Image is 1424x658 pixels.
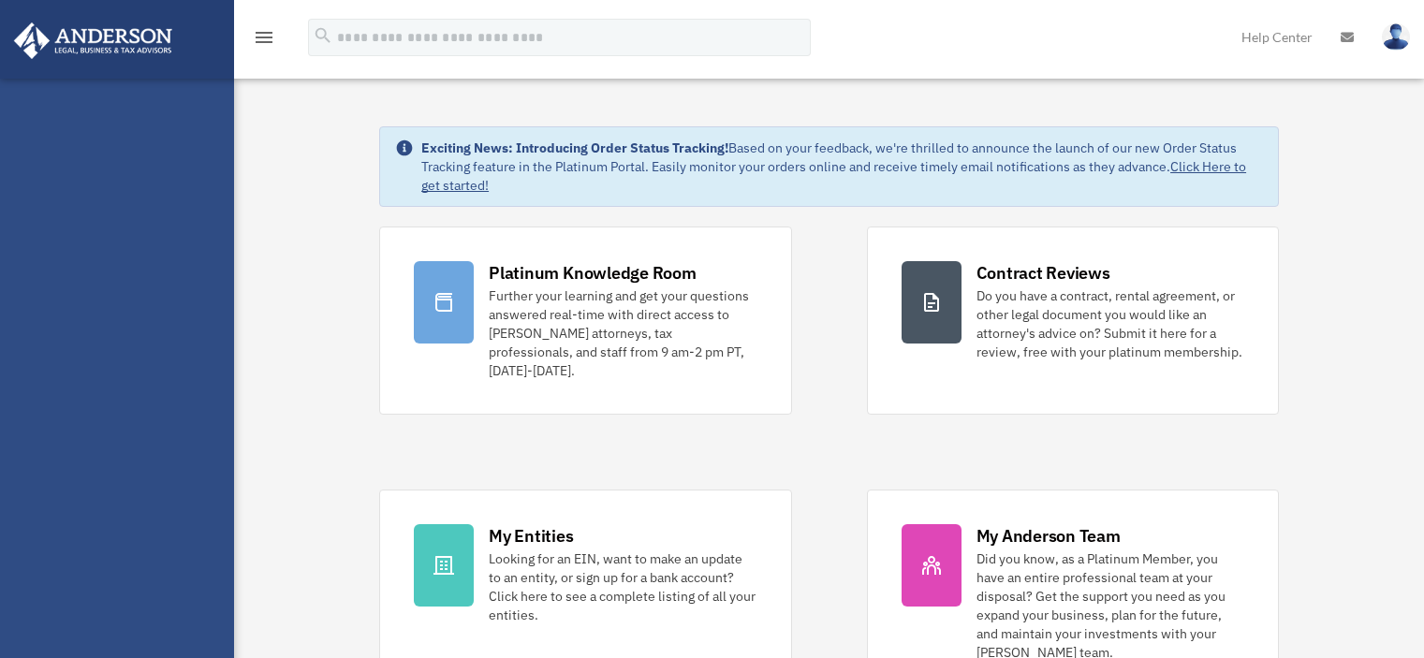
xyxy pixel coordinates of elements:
[867,227,1279,415] a: Contract Reviews Do you have a contract, rental agreement, or other legal document you would like...
[421,158,1246,194] a: Click Here to get started!
[976,524,1121,548] div: My Anderson Team
[489,524,573,548] div: My Entities
[489,549,756,624] div: Looking for an EIN, want to make an update to an entity, or sign up for a bank account? Click her...
[253,33,275,49] a: menu
[1382,23,1410,51] img: User Pic
[379,227,791,415] a: Platinum Knowledge Room Further your learning and get your questions answered real-time with dire...
[313,25,333,46] i: search
[253,26,275,49] i: menu
[976,261,1110,285] div: Contract Reviews
[489,286,756,380] div: Further your learning and get your questions answered real-time with direct access to [PERSON_NAM...
[421,139,1263,195] div: Based on your feedback, we're thrilled to announce the launch of our new Order Status Tracking fe...
[421,139,728,156] strong: Exciting News: Introducing Order Status Tracking!
[489,261,697,285] div: Platinum Knowledge Room
[8,22,178,59] img: Anderson Advisors Platinum Portal
[976,286,1244,361] div: Do you have a contract, rental agreement, or other legal document you would like an attorney's ad...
